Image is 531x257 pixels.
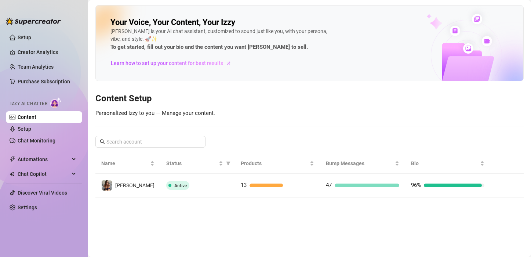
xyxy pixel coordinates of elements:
[110,17,235,28] h2: Your Voice, Your Content, Your Izzy
[18,190,67,196] a: Discover Viral Videos
[18,35,31,40] a: Setup
[411,182,421,188] span: 96%
[18,76,76,87] a: Purchase Subscription
[10,156,15,162] span: thunderbolt
[411,159,479,167] span: Bio
[18,126,31,132] a: Setup
[111,59,223,67] span: Learn how to set up your content for best results
[95,110,215,116] span: Personalized Izzy to you — Manage your content.
[160,153,235,174] th: Status
[410,6,523,81] img: ai-chatter-content-library-cLFOSyPT.png
[102,180,112,191] img: Andy
[18,168,70,180] span: Chat Copilot
[10,100,47,107] span: Izzy AI Chatter
[18,138,55,144] a: Chat Monitoring
[10,171,14,177] img: Chat Copilot
[241,182,247,188] span: 13
[326,182,332,188] span: 47
[241,159,308,167] span: Products
[100,139,105,144] span: search
[18,64,54,70] a: Team Analytics
[110,28,331,52] div: [PERSON_NAME] is your AI chat assistant, customized to sound just like you, with your persona, vi...
[95,93,524,105] h3: Content Setup
[225,158,232,169] span: filter
[6,18,61,25] img: logo-BBDzfeDw.svg
[405,153,490,174] th: Bio
[18,46,76,58] a: Creator Analytics
[50,97,62,108] img: AI Chatter
[225,59,232,67] span: arrow-right
[18,204,37,210] a: Settings
[110,57,237,69] a: Learn how to set up your content for best results
[226,161,230,166] span: filter
[174,183,187,188] span: Active
[115,182,154,188] span: [PERSON_NAME]
[235,153,320,174] th: Products
[101,159,149,167] span: Name
[166,159,217,167] span: Status
[106,138,195,146] input: Search account
[320,153,405,174] th: Bump Messages
[110,44,308,50] strong: To get started, fill out your bio and the content you want [PERSON_NAME] to sell.
[326,159,393,167] span: Bump Messages
[95,153,160,174] th: Name
[18,153,70,165] span: Automations
[18,114,36,120] a: Content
